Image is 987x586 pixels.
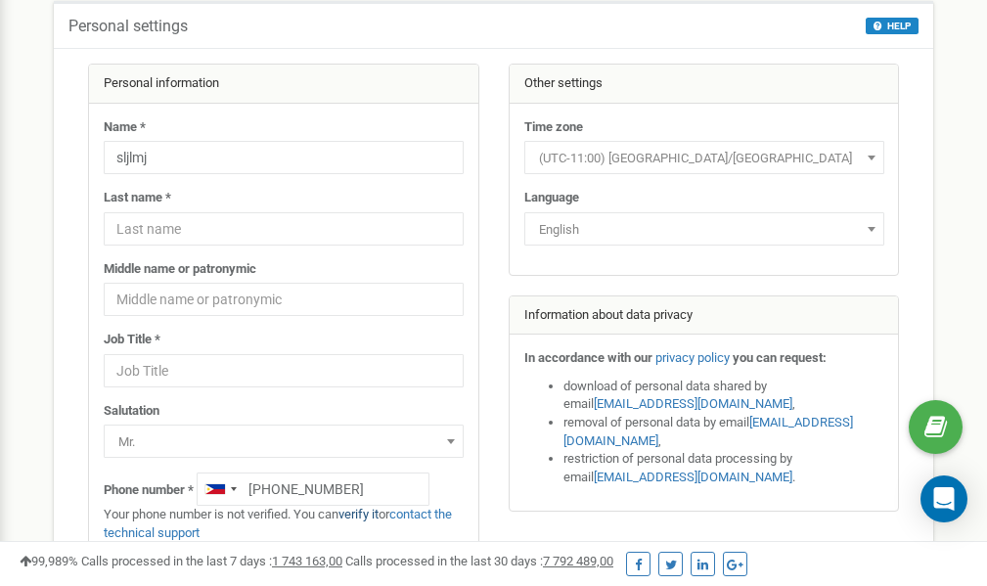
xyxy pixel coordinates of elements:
[104,283,464,316] input: Middle name or patronymic
[104,402,159,421] label: Salutation
[524,118,583,137] label: Time zone
[272,554,342,568] u: 1 743 163,00
[563,378,884,414] li: download of personal data shared by email ,
[104,260,256,279] label: Middle name or patronymic
[104,506,464,542] p: Your phone number is not verified. You can or
[543,554,613,568] u: 7 792 489,00
[197,473,429,506] input: +1-800-555-55-55
[531,216,877,244] span: English
[111,428,457,456] span: Mr.
[510,65,899,104] div: Other settings
[563,450,884,486] li: restriction of personal data processing by email .
[104,425,464,458] span: Mr.
[104,141,464,174] input: Name
[20,554,78,568] span: 99,989%
[89,65,478,104] div: Personal information
[198,473,243,505] div: Telephone country code
[104,481,194,500] label: Phone number *
[104,354,464,387] input: Job Title
[345,554,613,568] span: Calls processed in the last 30 days :
[563,414,884,450] li: removal of personal data by email ,
[524,350,652,365] strong: In accordance with our
[655,350,730,365] a: privacy policy
[524,141,884,174] span: (UTC-11:00) Pacific/Midway
[104,118,146,137] label: Name *
[104,331,160,349] label: Job Title *
[563,415,853,448] a: [EMAIL_ADDRESS][DOMAIN_NAME]
[594,470,792,484] a: [EMAIL_ADDRESS][DOMAIN_NAME]
[104,212,464,246] input: Last name
[68,18,188,35] h5: Personal settings
[524,189,579,207] label: Language
[104,507,452,540] a: contact the technical support
[510,296,899,336] div: Information about data privacy
[866,18,919,34] button: HELP
[338,507,379,521] a: verify it
[920,475,967,522] div: Open Intercom Messenger
[594,396,792,411] a: [EMAIL_ADDRESS][DOMAIN_NAME]
[531,145,877,172] span: (UTC-11:00) Pacific/Midway
[104,189,171,207] label: Last name *
[81,554,342,568] span: Calls processed in the last 7 days :
[524,212,884,246] span: English
[733,350,827,365] strong: you can request:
